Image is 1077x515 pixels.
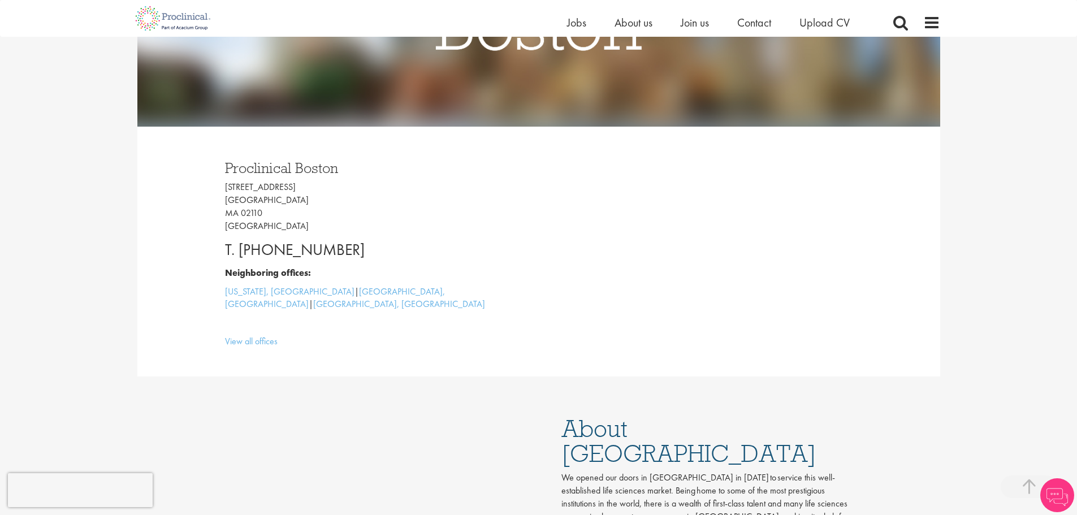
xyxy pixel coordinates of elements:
[225,239,530,261] p: T. [PHONE_NUMBER]
[225,285,445,310] a: [GEOGRAPHIC_DATA], [GEOGRAPHIC_DATA]
[313,298,485,310] a: [GEOGRAPHIC_DATA], [GEOGRAPHIC_DATA]
[225,181,530,232] p: [STREET_ADDRESS] [GEOGRAPHIC_DATA] MA 02110 [GEOGRAPHIC_DATA]
[567,15,586,30] a: Jobs
[681,15,709,30] a: Join us
[225,285,354,297] a: [US_STATE], [GEOGRAPHIC_DATA]
[737,15,771,30] a: Contact
[225,161,530,175] h3: Proclinical Boston
[8,473,153,507] iframe: reCAPTCHA
[561,416,861,466] h1: About [GEOGRAPHIC_DATA]
[1040,478,1074,512] img: Chatbot
[225,335,278,347] a: View all offices
[799,15,850,30] a: Upload CV
[225,267,311,279] b: Neighboring offices:
[225,285,530,311] p: | |
[615,15,652,30] a: About us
